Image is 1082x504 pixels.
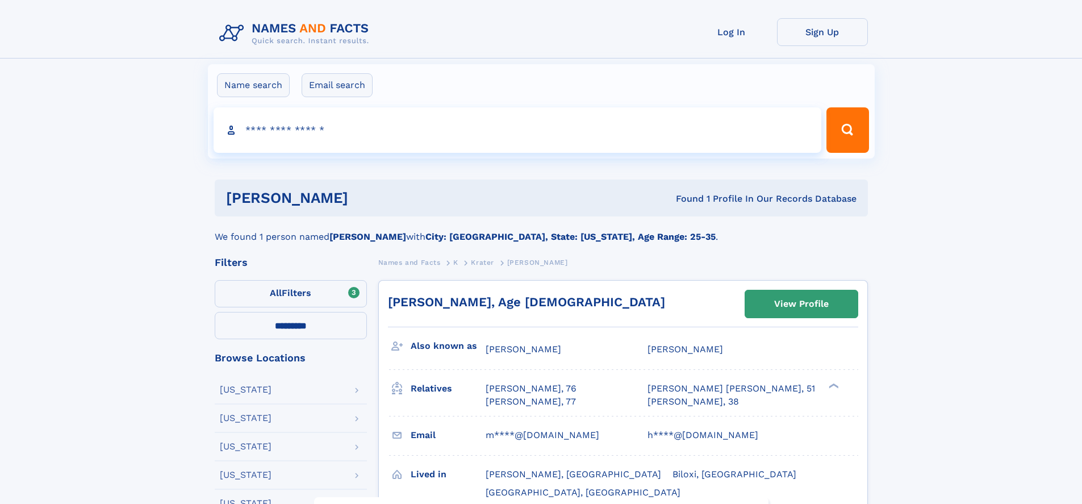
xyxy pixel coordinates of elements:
[672,469,796,480] span: Biloxi, [GEOGRAPHIC_DATA]
[512,193,857,205] div: Found 1 Profile In Our Records Database
[486,395,576,408] a: [PERSON_NAME], 77
[453,255,458,269] a: K
[647,395,739,408] a: [PERSON_NAME], 38
[215,280,367,307] label: Filters
[329,231,406,242] b: [PERSON_NAME]
[411,465,486,484] h3: Lived in
[270,288,282,298] span: All
[453,259,458,266] span: K
[471,259,494,266] span: Krater
[647,382,815,395] a: [PERSON_NAME] [PERSON_NAME], 51
[486,382,576,395] a: [PERSON_NAME], 76
[220,442,271,451] div: [US_STATE]
[507,259,568,266] span: [PERSON_NAME]
[745,290,858,318] a: View Profile
[220,470,271,480] div: [US_STATE]
[411,336,486,356] h3: Also known as
[302,73,373,97] label: Email search
[226,191,512,205] h1: [PERSON_NAME]
[826,107,868,153] button: Search Button
[217,73,290,97] label: Name search
[378,255,441,269] a: Names and Facts
[777,18,868,46] a: Sign Up
[425,231,716,242] b: City: [GEOGRAPHIC_DATA], State: [US_STATE], Age Range: 25-35
[647,344,723,355] span: [PERSON_NAME]
[220,385,271,394] div: [US_STATE]
[774,291,829,317] div: View Profile
[215,216,868,244] div: We found 1 person named with .
[826,382,839,390] div: ❯
[215,353,367,363] div: Browse Locations
[486,344,561,355] span: [PERSON_NAME]
[686,18,777,46] a: Log In
[215,257,367,268] div: Filters
[214,107,822,153] input: search input
[411,379,486,398] h3: Relatives
[388,295,665,309] a: [PERSON_NAME], Age [DEMOGRAPHIC_DATA]
[220,414,271,423] div: [US_STATE]
[471,255,494,269] a: Krater
[411,426,486,445] h3: Email
[486,487,680,498] span: [GEOGRAPHIC_DATA], [GEOGRAPHIC_DATA]
[215,18,378,49] img: Logo Names and Facts
[486,469,661,480] span: [PERSON_NAME], [GEOGRAPHIC_DATA]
